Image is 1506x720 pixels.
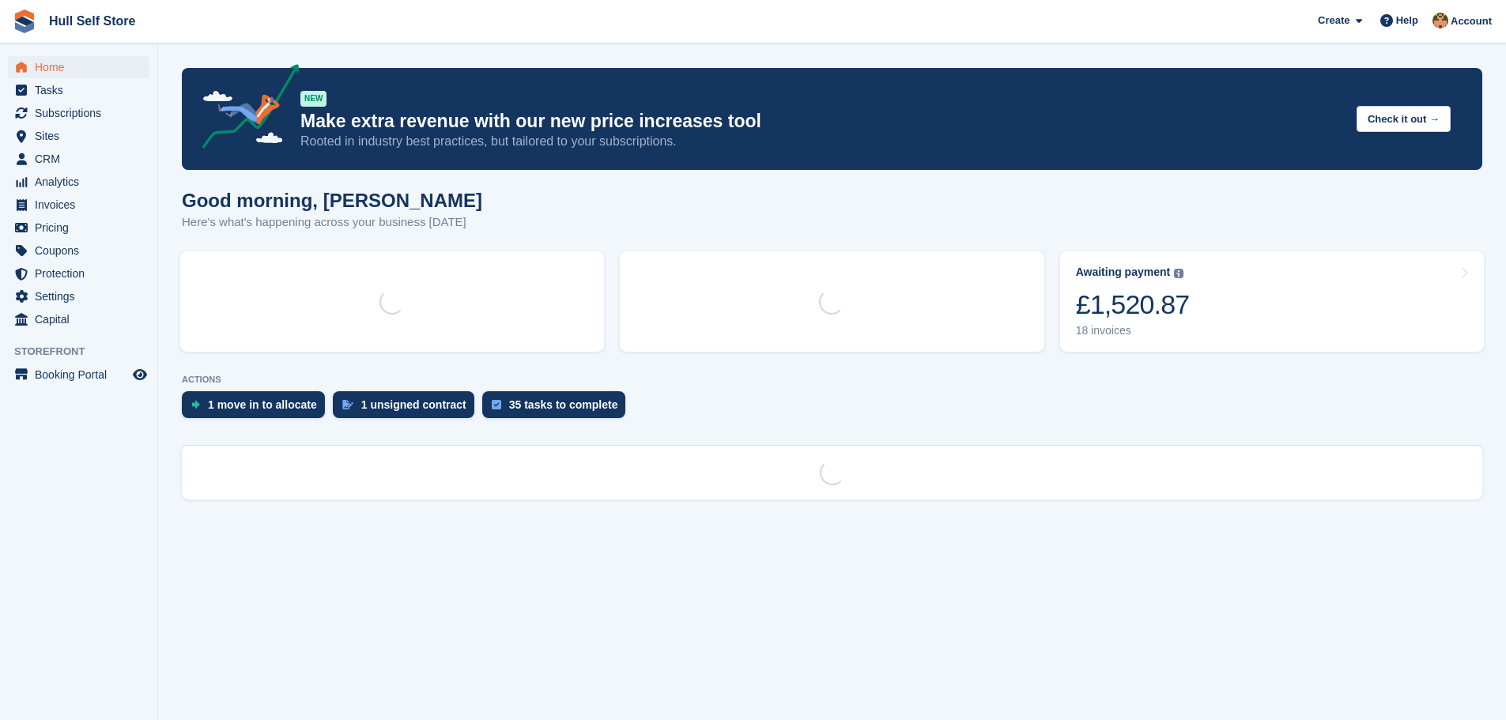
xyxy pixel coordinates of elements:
[43,8,142,34] a: Hull Self Store
[8,125,149,147] a: menu
[8,79,149,101] a: menu
[130,365,149,384] a: Preview store
[8,364,149,386] a: menu
[35,171,130,193] span: Analytics
[189,64,300,154] img: price-adjustments-announcement-icon-8257ccfd72463d97f412b2fc003d46551f7dbcb40ab6d574587a9cd5c0d94...
[1451,13,1492,29] span: Account
[35,102,130,124] span: Subscriptions
[182,391,333,426] a: 1 move in to allocate
[300,91,326,107] div: NEW
[8,217,149,239] a: menu
[8,171,149,193] a: menu
[482,391,634,426] a: 35 tasks to complete
[35,239,130,262] span: Coupons
[1076,288,1190,321] div: £1,520.87
[300,110,1344,133] p: Make extra revenue with our new price increases tool
[300,133,1344,150] p: Rooted in industry best practices, but tailored to your subscriptions.
[1174,269,1183,278] img: icon-info-grey-7440780725fd019a000dd9b08b2336e03edf1995a4989e88bcd33f0948082b44.svg
[35,194,130,216] span: Invoices
[1396,13,1418,28] span: Help
[509,398,618,411] div: 35 tasks to complete
[182,213,482,232] p: Here's what's happening across your business [DATE]
[35,364,130,386] span: Booking Portal
[35,125,130,147] span: Sites
[361,398,466,411] div: 1 unsigned contract
[8,285,149,307] a: menu
[8,239,149,262] a: menu
[191,400,200,409] img: move_ins_to_allocate_icon-fdf77a2bb77ea45bf5b3d319d69a93e2d87916cf1d5bf7949dd705db3b84f3ca.svg
[35,56,130,78] span: Home
[35,148,130,170] span: CRM
[1432,13,1448,28] img: Andy
[342,400,353,409] img: contract_signature_icon-13c848040528278c33f63329250d36e43548de30e8caae1d1a13099fd9432cc5.svg
[8,56,149,78] a: menu
[1318,13,1349,28] span: Create
[8,148,149,170] a: menu
[333,391,482,426] a: 1 unsigned contract
[8,308,149,330] a: menu
[13,9,36,33] img: stora-icon-8386f47178a22dfd0bd8f6a31ec36ba5ce8667c1dd55bd0f319d3a0aa187defe.svg
[1076,324,1190,337] div: 18 invoices
[1076,266,1171,279] div: Awaiting payment
[8,262,149,285] a: menu
[35,285,130,307] span: Settings
[182,375,1482,385] p: ACTIONS
[208,398,317,411] div: 1 move in to allocate
[1357,106,1451,132] button: Check it out →
[14,344,157,360] span: Storefront
[492,400,501,409] img: task-75834270c22a3079a89374b754ae025e5fb1db73e45f91037f5363f120a921f8.svg
[35,79,130,101] span: Tasks
[8,194,149,216] a: menu
[35,217,130,239] span: Pricing
[182,190,482,211] h1: Good morning, [PERSON_NAME]
[35,262,130,285] span: Protection
[35,308,130,330] span: Capital
[1060,251,1484,352] a: Awaiting payment £1,520.87 18 invoices
[8,102,149,124] a: menu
